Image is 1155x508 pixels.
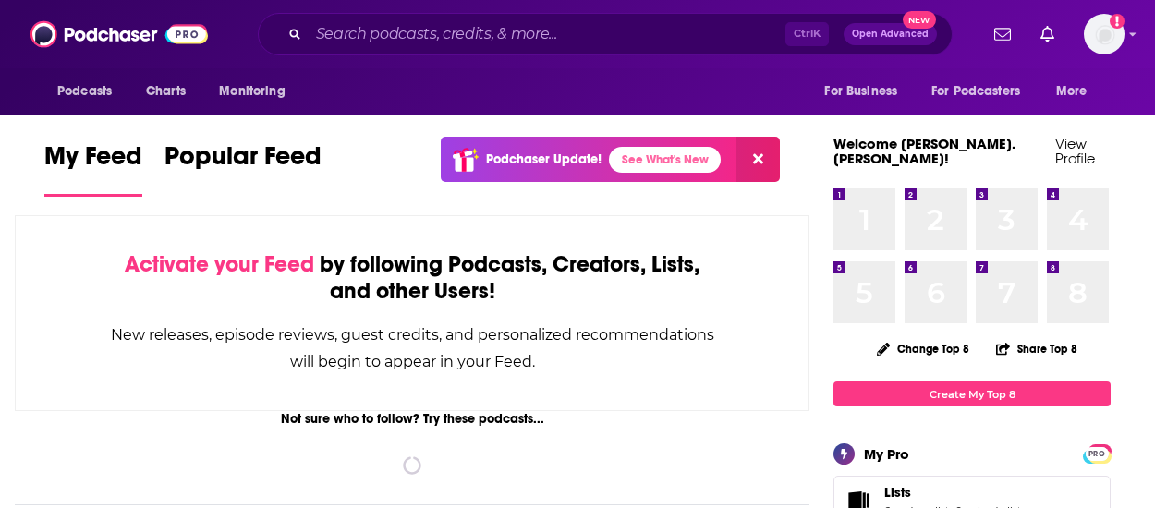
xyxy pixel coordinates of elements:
[309,19,785,49] input: Search podcasts, credits, & more...
[785,22,829,46] span: Ctrl K
[1086,446,1108,460] a: PRO
[833,135,1015,167] a: Welcome [PERSON_NAME].[PERSON_NAME]!
[1086,447,1108,461] span: PRO
[1110,14,1125,29] svg: Add a profile image
[866,337,980,360] button: Change Top 8
[57,79,112,104] span: Podcasts
[903,11,936,29] span: New
[125,250,314,278] span: Activate your Feed
[30,17,208,52] img: Podchaser - Follow, Share and Rate Podcasts
[486,151,602,167] p: Podchaser Update!
[864,445,909,463] div: My Pro
[931,79,1020,104] span: For Podcasters
[44,140,142,197] a: My Feed
[844,23,937,45] button: Open AdvancedNew
[919,74,1047,109] button: open menu
[833,381,1111,406] a: Create My Top 8
[1084,14,1125,54] span: Logged in as hannah.bishop
[1056,79,1088,104] span: More
[1033,18,1062,50] a: Show notifications dropdown
[1043,74,1111,109] button: open menu
[44,74,136,109] button: open menu
[824,79,897,104] span: For Business
[884,484,911,501] span: Lists
[164,140,322,183] span: Popular Feed
[995,331,1078,367] button: Share Top 8
[987,18,1018,50] a: Show notifications dropdown
[1084,14,1125,54] img: User Profile
[852,30,929,39] span: Open Advanced
[609,147,721,173] a: See What's New
[1084,14,1125,54] button: Show profile menu
[206,74,309,109] button: open menu
[146,79,186,104] span: Charts
[811,74,920,109] button: open menu
[44,140,142,183] span: My Feed
[108,251,716,305] div: by following Podcasts, Creators, Lists, and other Users!
[108,321,716,375] div: New releases, episode reviews, guest credits, and personalized recommendations will begin to appe...
[258,13,953,55] div: Search podcasts, credits, & more...
[219,79,285,104] span: Monitoring
[134,74,197,109] a: Charts
[164,140,322,197] a: Popular Feed
[1055,135,1095,167] a: View Profile
[884,484,1026,501] a: Lists
[15,411,809,427] div: Not sure who to follow? Try these podcasts...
